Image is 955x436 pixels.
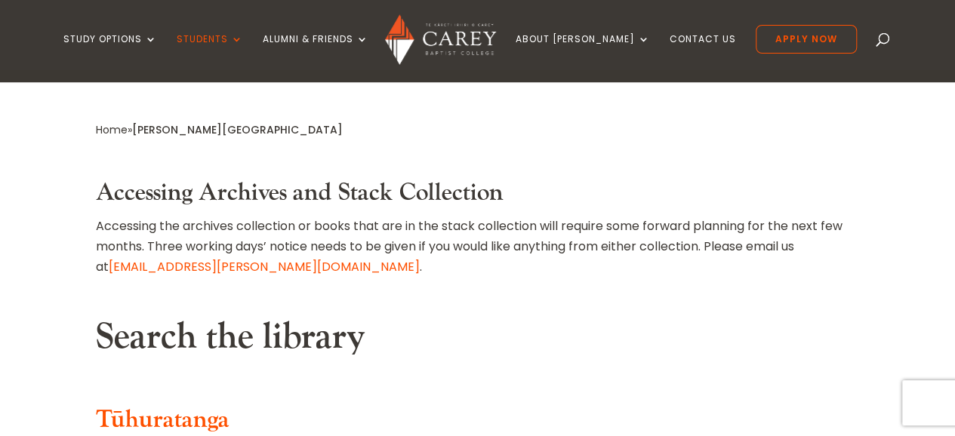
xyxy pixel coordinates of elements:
[516,34,650,69] a: About [PERSON_NAME]
[96,179,860,215] h3: Accessing Archives and Stack Collection
[96,315,860,367] h2: Search the library
[756,25,857,54] a: Apply Now
[63,34,157,69] a: Study Options
[132,122,343,137] span: [PERSON_NAME][GEOGRAPHIC_DATA]
[385,14,496,65] img: Carey Baptist College
[670,34,736,69] a: Contact Us
[177,34,243,69] a: Students
[96,216,860,278] p: Accessing the archives collection or books that are in the stack collection will require some for...
[96,122,128,137] a: Home
[96,122,343,137] span: »
[109,258,420,275] a: [EMAIL_ADDRESS][PERSON_NAME][DOMAIN_NAME]
[263,34,368,69] a: Alumni & Friends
